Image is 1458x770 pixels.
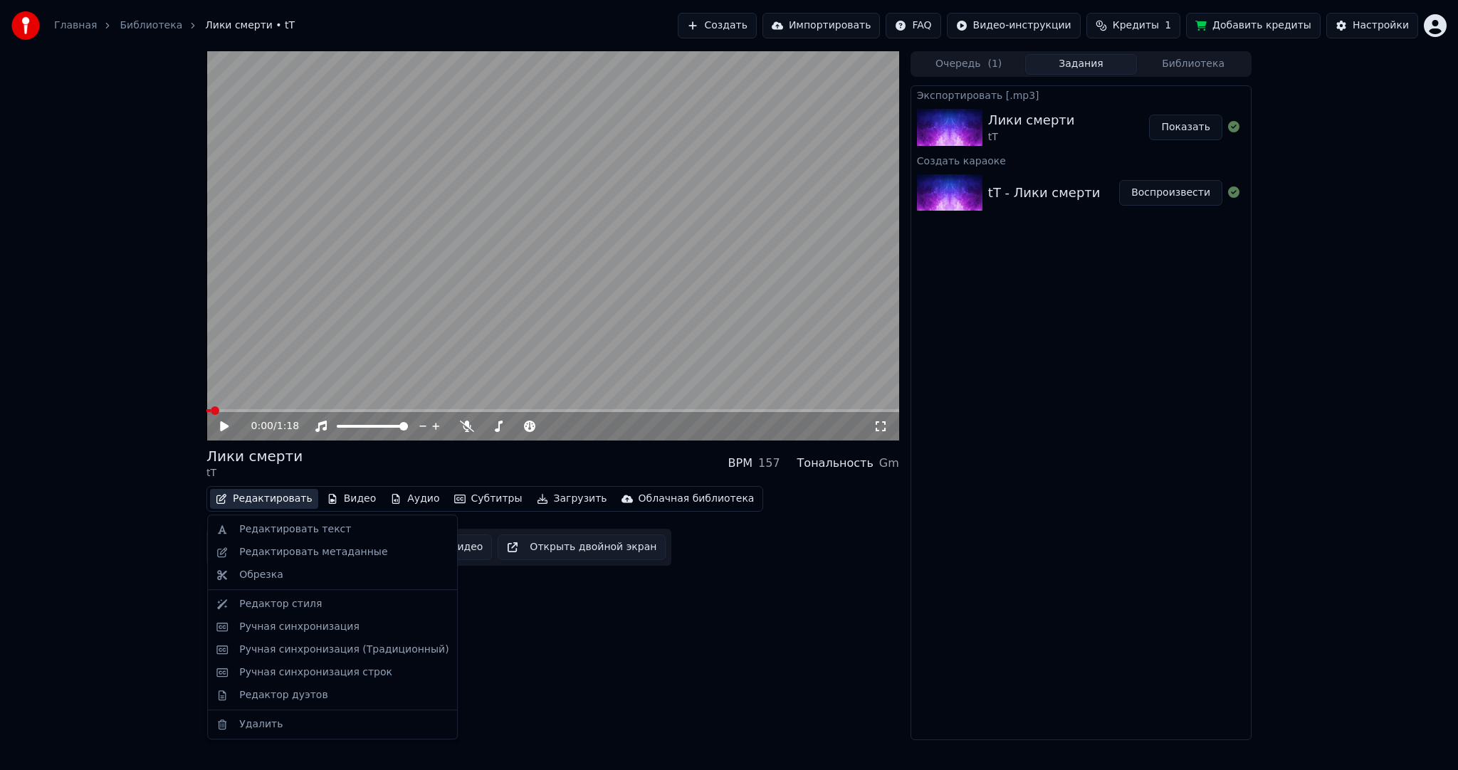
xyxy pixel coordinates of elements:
div: Тональность [797,455,874,472]
button: Загрузить [531,489,613,509]
button: Редактировать [210,489,318,509]
span: 1:18 [277,419,299,433]
div: Лики смерти [206,446,303,466]
div: / [251,419,285,433]
button: FAQ [886,13,940,38]
div: 157 [758,455,780,472]
div: Экспортировать [.mp3] [911,86,1251,103]
button: Показать [1149,115,1222,140]
div: Редактировать метаданные [239,545,387,559]
span: 0:00 [251,419,273,433]
button: Видео-инструкции [947,13,1081,38]
div: tT [206,466,303,480]
button: Добавить кредиты [1186,13,1321,38]
div: Редактор стиля [239,597,322,611]
button: Видео [321,489,382,509]
div: Ручная синхронизация строк [239,665,392,680]
button: Воспроизвести [1119,180,1222,206]
div: tT - Лики смерти [988,183,1101,203]
a: Главная [54,19,97,33]
button: Библиотека [1137,54,1249,75]
button: Импортировать [762,13,881,38]
div: Gm [879,455,899,472]
button: Аудио [384,489,445,509]
div: Настройки [1353,19,1409,33]
button: Кредиты1 [1086,13,1180,38]
div: Облачная библиотека [639,492,755,506]
button: Очередь [913,54,1025,75]
a: Библиотека [120,19,182,33]
div: Редактировать текст [239,522,351,537]
div: Обрезка [239,568,283,582]
div: Удалить [239,717,283,732]
span: Лики смерти • tT [205,19,295,33]
div: Создать караоке [911,152,1251,169]
div: Ручная синхронизация [239,620,360,634]
span: ( 1 ) [987,57,1002,71]
button: Создать [678,13,756,38]
button: Настройки [1326,13,1418,38]
button: Субтитры [449,489,528,509]
button: Задания [1025,54,1138,75]
nav: breadcrumb [54,19,295,33]
span: 1 [1165,19,1171,33]
div: tT [988,130,1075,144]
button: Открыть двойной экран [498,534,666,560]
div: Лики смерти [988,110,1075,130]
img: youka [11,11,40,40]
span: Кредиты [1113,19,1159,33]
div: Ручная синхронизация (Традиционный) [239,643,449,657]
div: BPM [728,455,752,472]
div: Редактор дуэтов [239,688,327,702]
